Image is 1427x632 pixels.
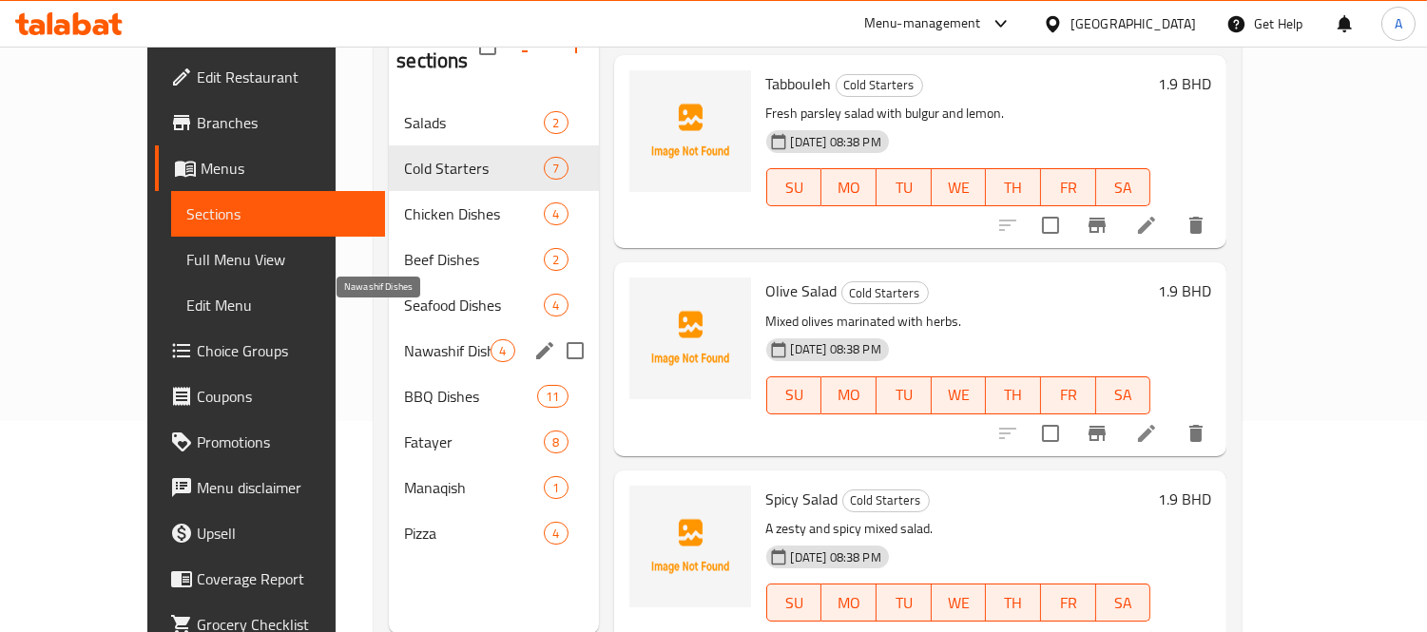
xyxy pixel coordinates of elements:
div: items [544,202,568,225]
div: Manaqish1 [389,465,598,510]
div: items [544,431,568,453]
span: Upsell [197,522,371,545]
span: Chicken Dishes [404,202,544,225]
h6: 1.9 BHD [1158,70,1211,97]
span: Branches [197,111,371,134]
span: 11 [538,388,567,406]
span: Menu disclaimer [197,476,371,499]
span: FR [1049,381,1089,409]
button: TU [877,376,932,414]
span: SA [1104,174,1144,201]
button: MO [821,584,877,622]
button: SA [1096,376,1151,414]
span: WE [939,589,979,617]
span: Edit Restaurant [197,66,371,88]
span: SU [775,589,815,617]
span: Full Menu View [186,248,371,271]
button: WE [932,168,987,206]
div: Salads2 [389,100,598,145]
span: 4 [545,525,567,543]
button: delete [1173,411,1219,456]
span: Olive Salad [766,277,838,305]
div: Fatayer8 [389,419,598,465]
h6: 1.9 BHD [1158,278,1211,304]
span: Cold Starters [843,489,929,511]
span: MO [829,174,869,201]
a: Edit menu item [1135,214,1158,237]
div: Menu-management [864,12,981,35]
span: WE [939,174,979,201]
div: Chicken Dishes4 [389,191,598,237]
span: TH [993,381,1033,409]
span: Salads [404,111,544,134]
span: TU [884,174,924,201]
div: items [544,248,568,271]
a: Menu disclaimer [155,465,386,510]
span: Manaqish [404,476,544,499]
span: SU [775,174,815,201]
a: Sections [171,191,386,237]
button: TH [986,584,1041,622]
span: WE [939,381,979,409]
span: Select to update [1031,205,1070,245]
button: TH [986,168,1041,206]
span: 2 [545,114,567,132]
button: TU [877,168,932,206]
div: BBQ Dishes11 [389,373,598,419]
a: Edit Menu [171,282,386,328]
a: Upsell [155,510,386,556]
span: Promotions [197,431,371,453]
button: Branch-specific-item [1074,411,1120,456]
span: 8 [545,433,567,451]
button: TH [986,376,1041,414]
div: Beef Dishes2 [389,237,598,282]
span: Fatayer [404,431,544,453]
span: 2 [545,251,567,269]
span: Cold Starters [837,74,922,96]
span: BBQ Dishes [404,385,537,408]
span: Edit Menu [186,294,371,316]
p: A zesty and spicy mixed salad. [766,517,1151,541]
button: SA [1096,168,1151,206]
h2: Menu sections [396,18,478,75]
span: Spicy Salad [766,485,839,513]
a: Branches [155,100,386,145]
p: Mixed olives marinated with herbs. [766,310,1151,334]
span: Pizza [404,522,544,545]
div: Cold Starters [836,74,923,97]
span: MO [829,589,869,617]
button: delete [1173,202,1219,248]
img: Spicy Salad [629,486,751,607]
a: Coverage Report [155,556,386,602]
span: SU [775,381,815,409]
a: Coupons [155,373,386,419]
span: [DATE] 08:38 PM [783,133,889,151]
div: Nawashif Dishes4edit [389,328,598,373]
span: Sections [186,202,371,225]
span: TU [884,589,924,617]
a: Choice Groups [155,328,386,373]
div: Cold Starters [841,281,929,304]
span: Cold Starters [404,157,544,180]
button: SA [1096,584,1151,622]
button: WE [932,376,987,414]
div: Cold Starters7 [389,145,598,191]
span: 4 [545,205,567,223]
span: 7 [545,160,567,178]
span: Coverage Report [197,567,371,590]
a: Full Menu View [171,237,386,282]
button: WE [932,584,987,622]
span: SA [1104,381,1144,409]
span: FR [1049,174,1089,201]
div: items [491,339,514,362]
span: SA [1104,589,1144,617]
button: MO [821,376,877,414]
span: TU [884,381,924,409]
div: items [544,157,568,180]
span: Coupons [197,385,371,408]
div: [GEOGRAPHIC_DATA] [1070,13,1196,34]
span: Select to update [1031,413,1070,453]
